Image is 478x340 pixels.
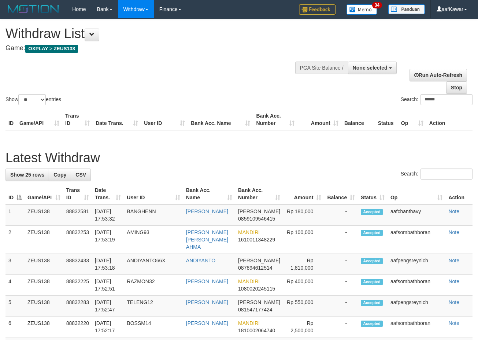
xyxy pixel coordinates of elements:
[25,226,63,254] td: ZEUS138
[324,204,358,226] td: -
[238,328,275,333] span: Copy 1810002064740 to clipboard
[63,184,92,204] th: Trans ID: activate to sort column ascending
[283,317,324,337] td: Rp 2,500,000
[186,299,228,305] a: [PERSON_NAME]
[124,317,183,337] td: BOSSM14
[5,275,25,296] td: 4
[361,258,383,264] span: Accepted
[63,254,92,275] td: 88832433
[25,275,63,296] td: ZEUS138
[448,258,459,263] a: Note
[388,317,445,337] td: aafsombathboran
[238,229,260,235] span: MANDIRI
[361,230,383,236] span: Accepted
[235,184,283,204] th: Bank Acc. Number: activate to sort column ascending
[92,184,124,204] th: Date Trans.: activate to sort column ascending
[299,4,336,15] img: Feedback.jpg
[348,62,397,74] button: None selected
[63,226,92,254] td: 88832253
[238,278,260,284] span: MANDIRI
[238,216,275,222] span: Copy 0859109546415 to clipboard
[25,204,63,226] td: ZEUS138
[358,184,388,204] th: Status: activate to sort column ascending
[283,275,324,296] td: Rp 400,000
[25,254,63,275] td: ZEUS138
[448,320,459,326] a: Note
[141,109,188,130] th: User ID
[124,226,183,254] td: AMING93
[448,278,459,284] a: Note
[5,26,311,41] h1: Withdraw List
[16,109,62,130] th: Game/API
[324,317,358,337] td: -
[186,208,228,214] a: [PERSON_NAME]
[75,172,86,178] span: CSV
[93,109,141,130] th: Date Trans.
[347,4,377,15] img: Button%20Memo.svg
[5,45,311,52] h4: Game:
[361,321,383,327] span: Accepted
[388,184,445,204] th: Op: activate to sort column ascending
[92,204,124,226] td: [DATE] 17:53:32
[49,169,71,181] a: Copy
[238,237,275,243] span: Copy 1610011348229 to clipboard
[124,296,183,317] td: TELENG12
[71,169,91,181] a: CSV
[341,109,375,130] th: Balance
[446,81,467,94] a: Stop
[5,184,25,204] th: ID: activate to sort column descending
[25,45,78,53] span: OXPLAY > ZEUS138
[124,184,183,204] th: User ID: activate to sort column ascending
[238,208,280,214] span: [PERSON_NAME]
[410,69,467,81] a: Run Auto-Refresh
[5,226,25,254] td: 2
[25,184,63,204] th: Game/API: activate to sort column ascending
[238,307,272,313] span: Copy 081547177424 to clipboard
[5,204,25,226] td: 1
[398,109,426,130] th: Op
[372,2,382,8] span: 34
[53,172,66,178] span: Copy
[92,317,124,337] td: [DATE] 17:52:17
[324,226,358,254] td: -
[63,204,92,226] td: 88832581
[5,254,25,275] td: 3
[5,94,61,105] label: Show entries
[324,296,358,317] td: -
[283,204,324,226] td: Rp 180,000
[5,4,61,15] img: MOTION_logo.png
[324,254,358,275] td: -
[238,299,280,305] span: [PERSON_NAME]
[361,300,383,306] span: Accepted
[62,109,93,130] th: Trans ID
[445,184,473,204] th: Action
[188,109,253,130] th: Bank Acc. Name
[186,258,215,263] a: ANDIYANTO
[388,275,445,296] td: aafsombathboran
[361,279,383,285] span: Accepted
[25,296,63,317] td: ZEUS138
[10,172,44,178] span: Show 25 rows
[420,169,473,180] input: Search:
[25,317,63,337] td: ZEUS138
[18,94,46,105] select: Showentries
[63,296,92,317] td: 88832283
[388,254,445,275] td: aafpengsreynich
[283,296,324,317] td: Rp 550,000
[388,296,445,317] td: aafpengsreynich
[388,204,445,226] td: aafchanthavy
[5,296,25,317] td: 5
[283,254,324,275] td: Rp 1,810,000
[5,109,16,130] th: ID
[420,94,473,105] input: Search:
[448,229,459,235] a: Note
[186,229,228,250] a: [PERSON_NAME] [PERSON_NAME] AHMA
[324,184,358,204] th: Balance: activate to sort column ascending
[124,254,183,275] td: ANDIYANTO66X
[361,209,383,215] span: Accepted
[92,254,124,275] td: [DATE] 17:53:18
[388,4,425,14] img: panduan.png
[92,226,124,254] td: [DATE] 17:53:19
[186,278,228,284] a: [PERSON_NAME]
[353,65,388,71] span: None selected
